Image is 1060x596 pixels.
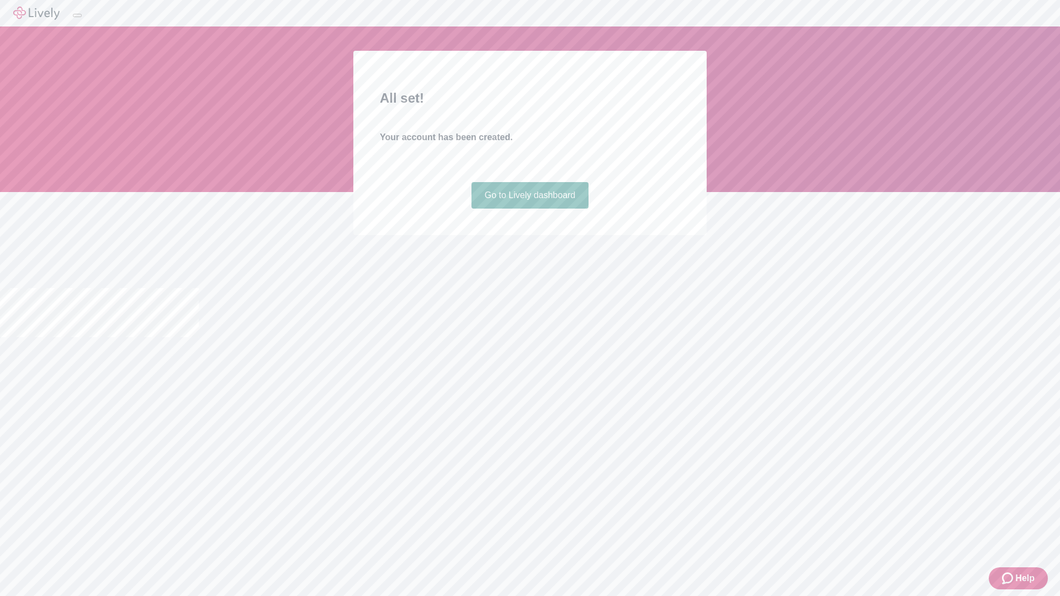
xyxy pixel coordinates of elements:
[471,182,589,209] a: Go to Lively dashboard
[73,14,82,17] button: Log out
[989,567,1048,589] button: Zendesk support iconHelp
[380,88,680,108] h2: All set!
[13,7,60,20] img: Lively
[1002,572,1015,585] svg: Zendesk support icon
[380,131,680,144] h4: Your account has been created.
[1015,572,1035,585] span: Help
